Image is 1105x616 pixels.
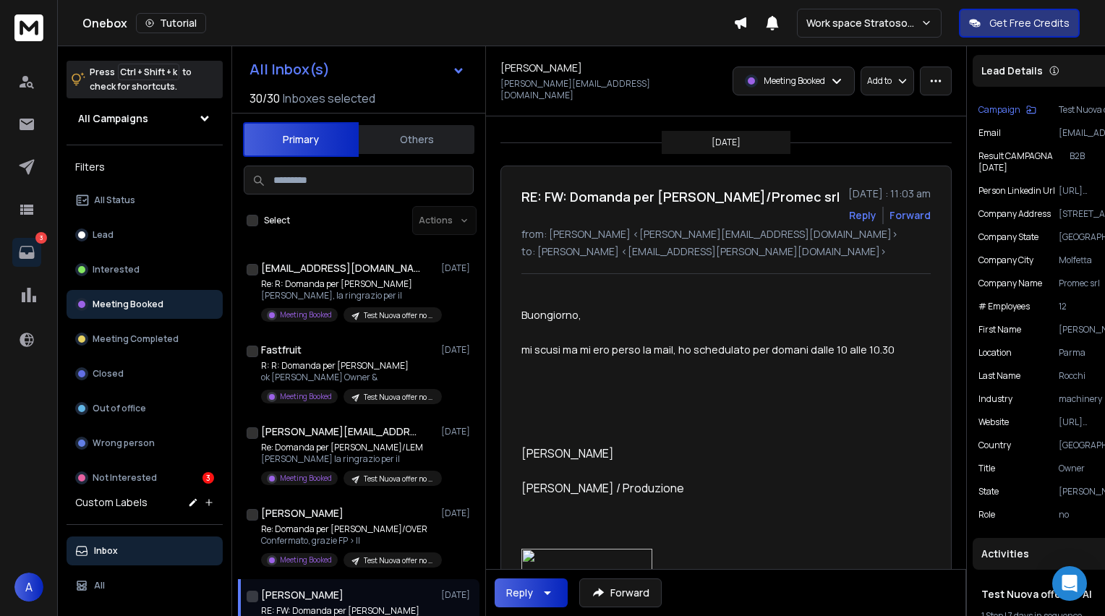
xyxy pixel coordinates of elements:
[67,394,223,423] button: Out of office
[978,150,1070,174] p: Result CAMPAGNA [DATE]
[261,442,435,453] p: Re: Domanda per [PERSON_NAME]/LEM
[500,61,582,75] h1: [PERSON_NAME]
[202,472,214,484] div: 3
[364,392,433,403] p: Test Nuova offer no AI
[280,391,332,402] p: Meeting Booked
[978,104,1036,116] button: Campaign
[78,111,148,126] h1: All Campaigns
[261,424,420,439] h1: [PERSON_NAME][EMAIL_ADDRESS][DOMAIN_NAME]
[93,437,155,449] p: Wrong person
[978,278,1042,289] p: Company Name
[521,342,895,356] span: mi scusi ma mi ero perso la mail, ho schedulato per domani dalle 10 alle 10.30
[67,571,223,600] button: All
[35,232,47,244] p: 3
[978,301,1030,312] p: # Employees
[500,78,722,101] p: [PERSON_NAME][EMAIL_ADDRESS][DOMAIN_NAME]
[521,549,652,602] img: image001.jpg@01DC377A.08686770
[959,9,1080,38] button: Get Free Credits
[1052,566,1087,601] div: Open Intercom Messenger
[93,472,157,484] p: Not Interested
[848,187,931,201] p: [DATE] : 11:03 am
[978,440,1011,451] p: Country
[978,254,1033,266] p: Company City
[67,463,223,492] button: Not Interested3
[93,333,179,345] p: Meeting Completed
[978,347,1012,359] p: location
[249,62,330,77] h1: All Inbox(s)
[978,324,1021,335] p: First Name
[94,194,135,206] p: All Status
[441,344,474,356] p: [DATE]
[261,372,435,383] p: ok [PERSON_NAME] Owner &
[136,13,206,33] button: Tutorial
[261,360,435,372] p: R: R: Domanda per [PERSON_NAME]
[978,416,1009,428] p: website
[978,208,1051,220] p: Company Address
[12,238,41,267] a: 3
[261,278,435,290] p: Re: R: Domanda per [PERSON_NAME]
[249,90,280,107] span: 30 / 30
[441,508,474,519] p: [DATE]
[978,127,1001,139] p: Email
[806,16,921,30] p: Work space Stratosoftware
[283,90,375,107] h3: Inboxes selected
[441,262,474,274] p: [DATE]
[521,307,581,322] span: Buongiorno,
[261,290,435,301] p: [PERSON_NAME], la ringrazio per il
[67,104,223,133] button: All Campaigns
[93,368,124,380] p: Closed
[889,208,931,223] div: Forward
[981,64,1043,78] p: Lead Details
[261,261,420,275] h1: [EMAIL_ADDRESS][DOMAIN_NAME]
[495,578,568,607] button: Reply
[261,588,344,602] h1: [PERSON_NAME]
[67,157,223,177] h3: Filters
[67,221,223,249] button: Lead
[506,586,533,600] div: Reply
[261,506,344,521] h1: [PERSON_NAME]
[238,55,477,84] button: All Inbox(s)
[867,75,892,87] p: Add to
[94,580,105,591] p: All
[264,215,290,226] label: Select
[521,480,684,496] span: [PERSON_NAME] / Produzione
[521,187,840,207] h1: RE: FW: Domanda per [PERSON_NAME]/Promec srl
[441,426,474,437] p: [DATE]
[67,536,223,565] button: Inbox
[67,255,223,284] button: Interested
[989,16,1070,30] p: Get Free Credits
[978,231,1038,243] p: Company State
[82,13,733,33] div: Onebox
[364,310,433,321] p: Test Nuova offer no AI
[261,535,435,547] p: Confermato, grazie FP > Il
[359,124,474,155] button: Others
[261,343,302,357] h1: Fastfruit
[75,495,148,510] h3: Custom Labels
[90,65,192,94] p: Press to check for shortcuts.
[521,244,931,259] p: to: [PERSON_NAME] <[EMAIL_ADDRESS][PERSON_NAME][DOMAIN_NAME]>
[118,64,179,80] span: Ctrl + Shift + k
[978,370,1020,382] p: Last Name
[67,325,223,354] button: Meeting Completed
[280,309,332,320] p: Meeting Booked
[67,359,223,388] button: Closed
[978,486,999,497] p: State
[978,463,995,474] p: title
[67,290,223,319] button: Meeting Booked
[14,573,43,602] button: A
[93,229,114,241] p: Lead
[978,393,1012,405] p: industry
[764,75,825,87] p: Meeting Booked
[521,445,614,461] span: [PERSON_NAME]
[978,509,995,521] p: role
[849,208,876,223] button: Reply
[261,453,435,465] p: [PERSON_NAME] la ringrazio per il
[978,104,1020,116] p: Campaign
[93,264,140,275] p: Interested
[579,578,662,607] button: Forward
[243,122,359,157] button: Primary
[712,137,741,148] p: [DATE]
[67,429,223,458] button: Wrong person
